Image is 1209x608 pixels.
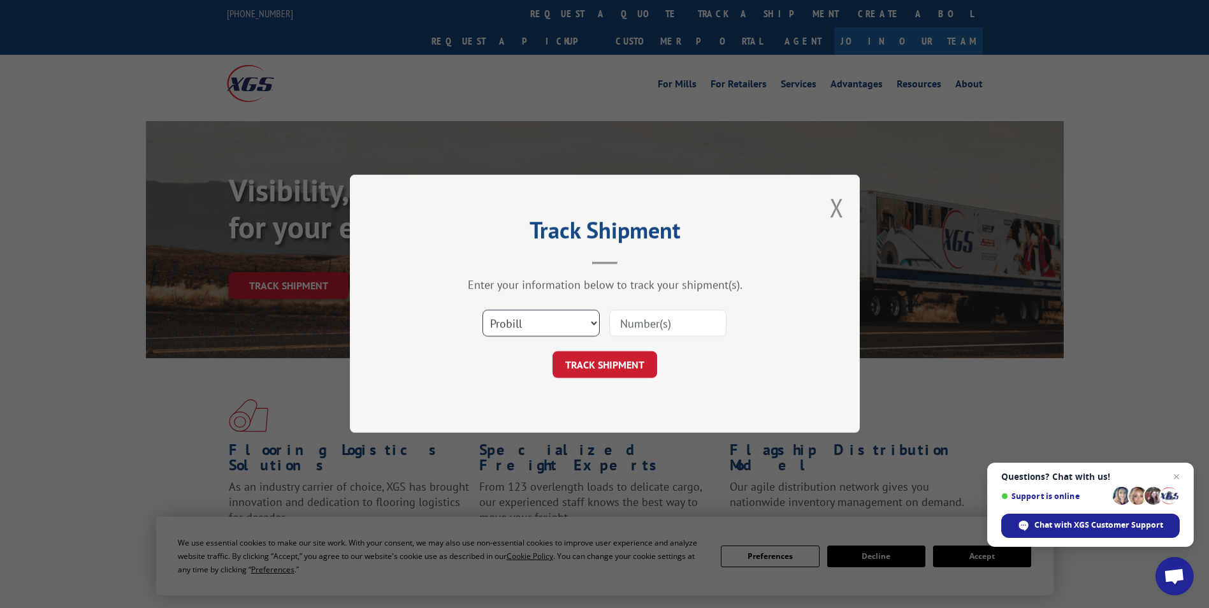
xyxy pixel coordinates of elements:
[830,191,844,224] button: Close modal
[414,278,796,293] div: Enter your information below to track your shipment(s).
[1001,472,1180,482] span: Questions? Chat with us!
[414,221,796,245] h2: Track Shipment
[1001,491,1108,501] span: Support is online
[1155,557,1194,595] a: Open chat
[1034,519,1163,531] span: Chat with XGS Customer Support
[1001,514,1180,538] span: Chat with XGS Customer Support
[609,310,727,337] input: Number(s)
[553,352,657,379] button: TRACK SHIPMENT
